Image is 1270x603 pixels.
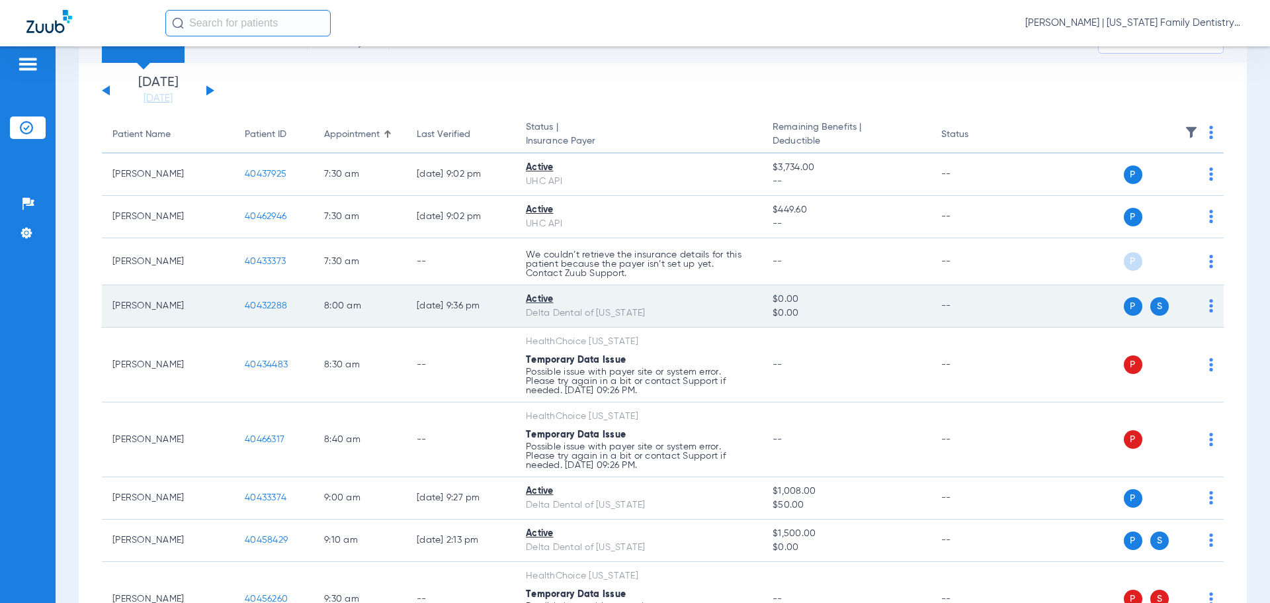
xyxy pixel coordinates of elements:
[112,128,224,142] div: Patient Name
[773,485,919,498] span: $1,008.00
[314,520,406,562] td: 9:10 AM
[773,360,783,369] span: --
[526,569,751,583] div: HealthChoice [US_STATE]
[406,520,515,562] td: [DATE] 2:13 PM
[526,134,751,148] span: Insurance Payer
[245,212,286,221] span: 40462946
[314,328,406,402] td: 8:30 AM
[102,520,234,562] td: [PERSON_NAME]
[245,301,287,310] span: 40432288
[526,442,751,470] p: Possible issue with payer site or system error. Please try again in a bit or contact Support if n...
[1209,167,1213,181] img: group-dot-blue.svg
[1124,532,1142,550] span: P
[931,116,1020,154] th: Status
[102,477,234,520] td: [PERSON_NAME]
[17,56,38,72] img: hamburger-icon
[245,535,288,545] span: 40458429
[931,238,1020,285] td: --
[526,485,751,498] div: Active
[773,257,783,266] span: --
[526,430,626,440] span: Temporary Data Issue
[314,285,406,328] td: 8:00 AM
[314,196,406,238] td: 7:30 AM
[26,10,72,33] img: Zuub Logo
[102,402,234,477] td: [PERSON_NAME]
[931,477,1020,520] td: --
[773,175,919,189] span: --
[1150,532,1169,550] span: S
[1025,17,1244,30] span: [PERSON_NAME] | [US_STATE] Family Dentistry
[1124,208,1142,226] span: P
[526,250,751,278] p: We couldn’t retrieve the insurance details for this patient because the payer isn’t set up yet. C...
[1204,539,1270,603] iframe: Chat Widget
[118,92,198,105] a: [DATE]
[931,402,1020,477] td: --
[245,257,286,266] span: 40433373
[324,128,396,142] div: Appointment
[526,498,751,512] div: Delta Dental of [US_STATE]
[1124,355,1142,374] span: P
[773,217,919,231] span: --
[1124,252,1142,271] span: P
[102,328,234,402] td: [PERSON_NAME]
[1185,126,1198,139] img: filter.svg
[406,154,515,196] td: [DATE] 9:02 PM
[112,128,171,142] div: Patient Name
[165,10,331,36] input: Search for patients
[526,293,751,306] div: Active
[515,116,762,154] th: Status |
[1124,165,1142,184] span: P
[245,169,286,179] span: 40437925
[1209,491,1213,504] img: group-dot-blue.svg
[773,541,919,555] span: $0.00
[406,285,515,328] td: [DATE] 9:36 PM
[526,203,751,217] div: Active
[1209,299,1213,312] img: group-dot-blue.svg
[417,128,470,142] div: Last Verified
[102,196,234,238] td: [PERSON_NAME]
[1124,489,1142,508] span: P
[118,76,198,105] li: [DATE]
[773,527,919,541] span: $1,500.00
[1124,430,1142,449] span: P
[1209,126,1213,139] img: group-dot-blue.svg
[526,306,751,320] div: Delta Dental of [US_STATE]
[526,367,751,395] p: Possible issue with payer site or system error. Please try again in a bit or contact Support if n...
[526,590,626,599] span: Temporary Data Issue
[526,161,751,175] div: Active
[931,154,1020,196] td: --
[314,477,406,520] td: 9:00 AM
[931,285,1020,328] td: --
[102,285,234,328] td: [PERSON_NAME]
[406,196,515,238] td: [DATE] 9:02 PM
[245,128,303,142] div: Patient ID
[172,17,184,29] img: Search Icon
[1209,255,1213,268] img: group-dot-blue.svg
[931,520,1020,562] td: --
[245,493,286,502] span: 40433374
[314,402,406,477] td: 8:40 AM
[773,134,919,148] span: Deductible
[773,293,919,306] span: $0.00
[1209,433,1213,446] img: group-dot-blue.svg
[1209,210,1213,223] img: group-dot-blue.svg
[1124,297,1142,316] span: P
[1209,358,1213,371] img: group-dot-blue.svg
[406,328,515,402] td: --
[526,335,751,349] div: HealthChoice [US_STATE]
[406,238,515,285] td: --
[773,203,919,217] span: $449.60
[245,360,288,369] span: 40434483
[773,435,783,444] span: --
[526,541,751,555] div: Delta Dental of [US_STATE]
[1209,533,1213,547] img: group-dot-blue.svg
[773,161,919,175] span: $3,734.00
[324,128,380,142] div: Appointment
[102,154,234,196] td: [PERSON_NAME]
[931,328,1020,402] td: --
[1150,297,1169,316] span: S
[931,196,1020,238] td: --
[245,128,286,142] div: Patient ID
[102,238,234,285] td: [PERSON_NAME]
